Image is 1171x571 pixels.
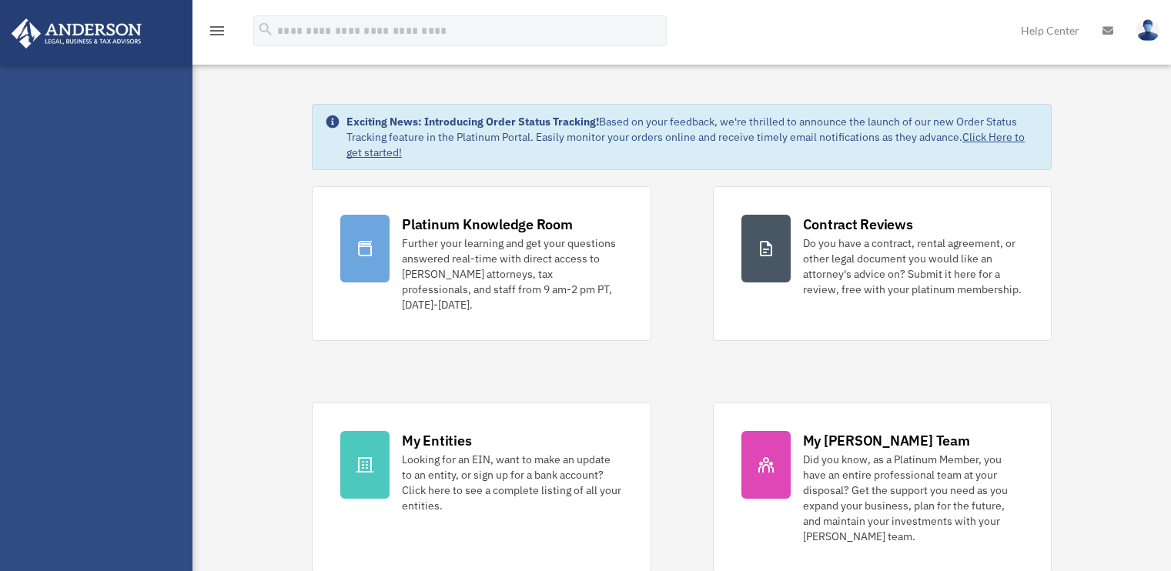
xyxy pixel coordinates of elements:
div: Platinum Knowledge Room [402,215,573,234]
div: Looking for an EIN, want to make an update to an entity, or sign up for a bank account? Click her... [402,452,622,513]
div: Further your learning and get your questions answered real-time with direct access to [PERSON_NAM... [402,235,622,312]
img: Anderson Advisors Platinum Portal [7,18,146,48]
a: Contract Reviews Do you have a contract, rental agreement, or other legal document you would like... [713,186,1052,341]
strong: Exciting News: Introducing Order Status Tracking! [346,115,599,129]
div: Based on your feedback, we're thrilled to announce the launch of our new Order Status Tracking fe... [346,114,1039,160]
div: Contract Reviews [803,215,913,234]
a: menu [208,27,226,40]
div: My [PERSON_NAME] Team [803,431,970,450]
div: My Entities [402,431,471,450]
div: Do you have a contract, rental agreement, or other legal document you would like an attorney's ad... [803,235,1023,297]
i: search [257,21,274,38]
a: Platinum Knowledge Room Further your learning and get your questions answered real-time with dire... [312,186,651,341]
i: menu [208,22,226,40]
a: Click Here to get started! [346,130,1025,159]
div: Did you know, as a Platinum Member, you have an entire professional team at your disposal? Get th... [803,452,1023,544]
img: User Pic [1136,19,1159,42]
